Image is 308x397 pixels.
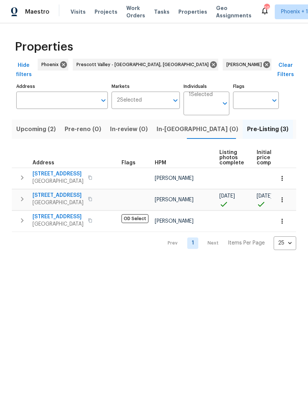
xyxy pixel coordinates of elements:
span: In-review (0) [110,124,148,134]
label: Markets [112,84,180,89]
label: Flags [233,84,279,89]
button: Hide filters [12,59,35,81]
span: [PERSON_NAME] [226,61,265,68]
p: Items Per Page [228,239,265,247]
span: Tasks [154,9,170,14]
button: Open [269,95,280,106]
span: [PERSON_NAME] [155,219,194,224]
span: OD Select [122,214,148,223]
nav: Pagination Navigation [161,236,296,250]
span: Geo Assignments [216,4,251,19]
span: [GEOGRAPHIC_DATA] [32,199,83,206]
div: Phoenix [38,59,68,71]
span: Upcoming (2) [16,124,56,134]
span: 2 Selected [117,97,142,103]
span: Maestro [25,8,49,16]
span: 1 Selected [189,92,213,98]
div: [PERSON_NAME] [223,59,271,71]
div: 25 [274,233,296,253]
span: Pre-Listing (3) [247,124,288,134]
button: Clear Filters [274,59,297,81]
button: Open [98,95,109,106]
span: Visits [71,8,86,16]
span: [PERSON_NAME] [155,176,194,181]
span: Prescott Valley - [GEOGRAPHIC_DATA], [GEOGRAPHIC_DATA] [76,61,212,68]
span: Properties [15,43,73,51]
label: Address [16,84,108,89]
span: Flags [122,160,136,165]
span: [STREET_ADDRESS] [32,213,83,220]
button: Open [170,95,181,106]
span: Hide filters [15,61,32,79]
label: Individuals [184,84,229,89]
span: Work Orders [126,4,145,19]
span: Listing photos complete [219,150,244,165]
span: [STREET_ADDRESS] [32,192,83,199]
span: [STREET_ADDRESS] [32,170,83,178]
span: Projects [95,8,117,16]
span: Address [32,160,54,165]
span: Pre-reno (0) [65,124,101,134]
span: Phoenix + 1 [281,8,308,16]
span: Clear Filters [277,61,294,79]
span: [GEOGRAPHIC_DATA] [32,220,83,228]
span: Phoenix [41,61,62,68]
button: Open [220,98,230,109]
span: [GEOGRAPHIC_DATA] [32,178,83,185]
span: Properties [178,8,207,16]
div: Prescott Valley - [GEOGRAPHIC_DATA], [GEOGRAPHIC_DATA] [73,59,218,71]
span: [PERSON_NAME] [155,197,194,202]
span: Initial list price complete [257,150,281,165]
span: In-[GEOGRAPHIC_DATA] (0) [157,124,238,134]
div: 29 [264,4,269,12]
span: HPM [155,160,166,165]
span: [DATE] [257,194,272,199]
a: Goto page 1 [187,237,198,249]
span: [DATE] [219,194,235,199]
